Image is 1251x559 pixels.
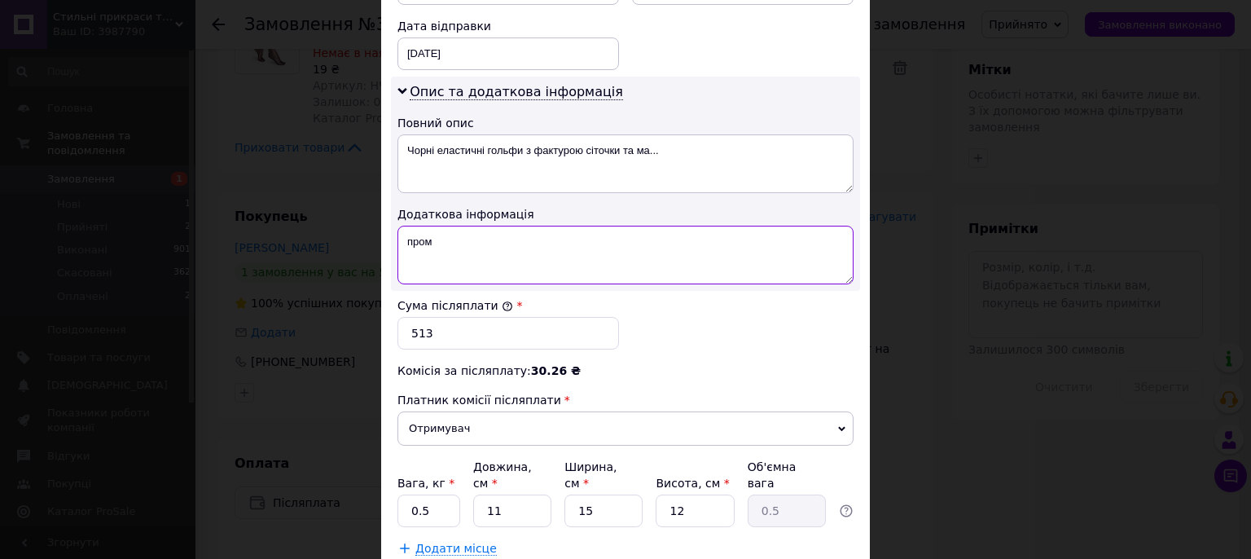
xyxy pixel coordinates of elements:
[531,364,581,377] span: 30.26 ₴
[397,412,854,446] span: Отримувач
[564,460,617,490] label: Ширина, см
[397,299,513,312] label: Сума післяплати
[397,394,561,407] span: Платник комісії післяплати
[397,477,454,490] label: Вага, кг
[397,115,854,131] div: Повний опис
[656,477,729,490] label: Висота, см
[748,459,826,491] div: Об'ємна вага
[415,542,497,556] span: Додати місце
[397,226,854,284] textarea: пром
[397,134,854,193] textarea: Чорні еластичні гольфи з фактурою сіточки та ма...
[410,84,623,100] span: Опис та додаткова інформація
[397,363,854,379] div: Комісія за післяплату:
[473,460,532,490] label: Довжина, см
[397,18,619,34] div: Дата відправки
[397,206,854,222] div: Додаткова інформація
